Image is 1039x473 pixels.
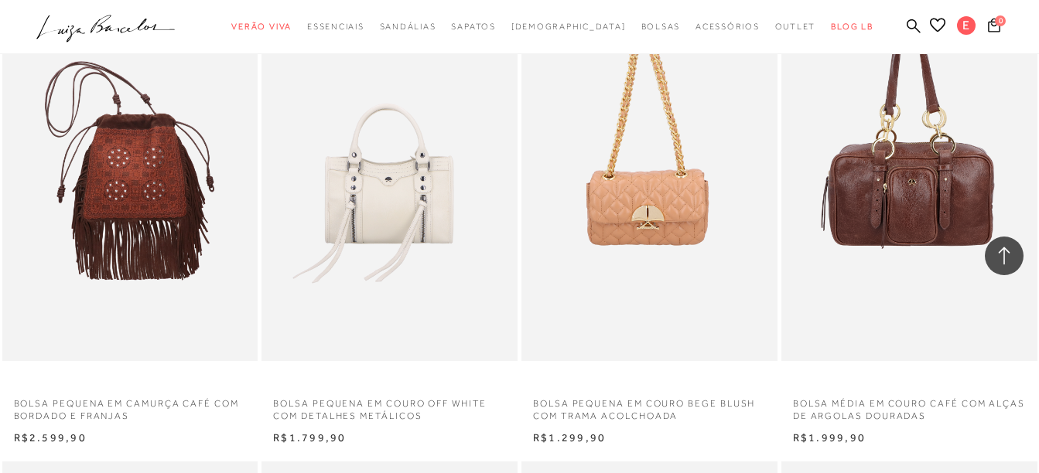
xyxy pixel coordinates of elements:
[307,22,364,31] span: Essenciais
[2,388,258,424] a: BOLSA PEQUENA EM CAMURÇA CAFÉ COM BORDADO E FRANJAS
[696,12,760,41] a: noSubCategoriesText
[775,12,816,41] a: noSubCategoriesText
[261,388,518,424] a: BOLSA PEQUENA EM COURO OFF WHITE COM DETALHES METÁLICOS
[533,431,606,444] span: R$1.299,90
[995,15,1006,26] span: 0
[641,12,681,41] a: noSubCategoriesText
[793,431,866,444] span: R$1.999,90
[380,12,436,41] a: noSubCategoriesText
[521,388,778,424] a: BOLSA PEQUENA EM COURO BEGE BLUSH COM TRAMA ACOLCHOADA
[831,12,873,41] a: BLOG LB
[775,22,816,31] span: Outlet
[451,22,495,31] span: Sapatos
[231,22,292,31] span: Verão Viva
[831,22,873,31] span: BLOG LB
[511,22,626,31] span: [DEMOGRAPHIC_DATA]
[641,22,681,31] span: Bolsas
[273,431,346,444] span: R$1.799,90
[781,388,1037,424] a: BOLSA MÉDIA EM COURO CAFÉ COM ALÇAS DE ARGOLAS DOURADAS
[380,22,436,31] span: Sandálias
[696,22,760,31] span: Acessórios
[14,431,87,444] span: R$2.599,90
[231,12,292,41] a: noSubCategoriesText
[957,16,976,35] span: E
[451,12,495,41] a: noSubCategoriesText
[307,12,364,41] a: noSubCategoriesText
[511,12,626,41] a: noSubCategoriesText
[950,15,983,39] button: E
[983,17,1005,38] button: 0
